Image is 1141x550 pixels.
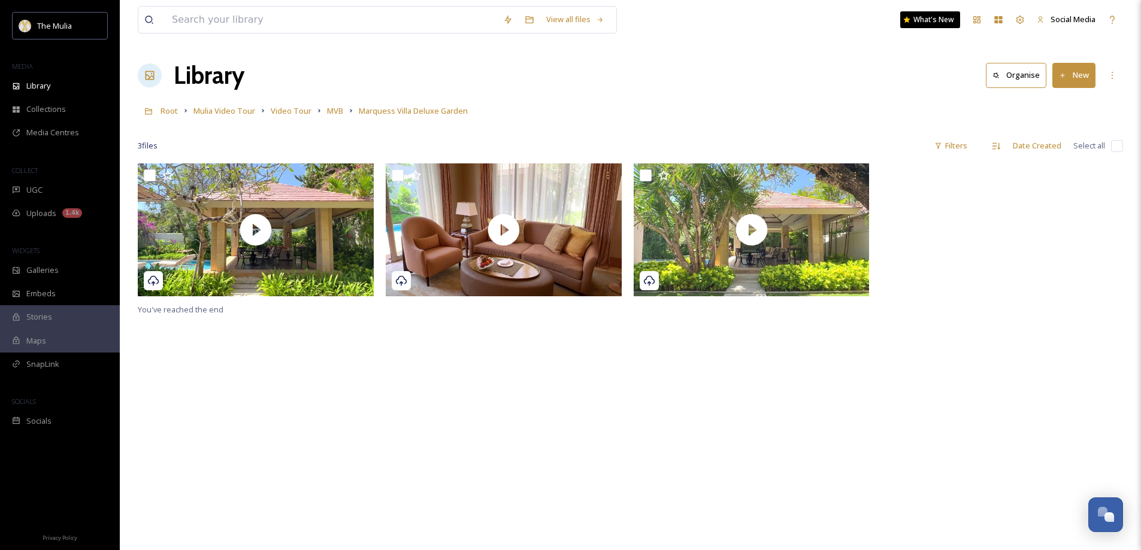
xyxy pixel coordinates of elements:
button: New [1052,63,1095,87]
span: Uploads [26,208,56,219]
span: Privacy Policy [43,534,77,542]
a: Root [161,104,178,118]
span: MEDIA [12,62,33,71]
span: Socials [26,415,52,427]
a: MVB [327,104,343,118]
span: The Mulia [37,20,72,31]
span: Social Media [1051,14,1095,25]
a: Library [174,57,244,93]
span: COLLECT [12,166,38,175]
span: MVB [327,105,343,116]
a: Privacy Policy [43,530,77,544]
img: thumbnail [634,163,870,296]
span: Library [26,80,50,92]
a: Organise [986,63,1052,87]
div: 1.4k [62,208,82,218]
span: WIDGETS [12,246,40,255]
img: mulia_logo.png [19,20,31,32]
span: Select all [1073,140,1105,151]
span: Collections [26,104,66,115]
a: Social Media [1031,8,1101,31]
span: Stories [26,311,52,323]
a: View all files [540,8,610,31]
span: Root [161,105,178,116]
a: Video Tour [271,104,311,118]
span: Video Tour [271,105,311,116]
span: You've reached the end [138,304,223,315]
span: UGC [26,184,43,196]
span: SnapLink [26,358,59,370]
a: What's New [900,11,960,28]
div: Date Created [1007,134,1067,157]
a: Marquess Villa Deluxe Garden [359,104,468,118]
span: Galleries [26,265,59,276]
button: Organise [986,63,1046,87]
span: Embeds [26,288,56,299]
img: thumbnail [138,163,374,296]
span: Maps [26,335,46,347]
span: Mulia Video Tour [193,105,255,116]
a: Mulia Video Tour [193,104,255,118]
span: Media Centres [26,127,79,138]
div: Filters [928,134,973,157]
input: Search your library [166,7,497,33]
button: Open Chat [1088,497,1123,532]
span: Marquess Villa Deluxe Garden [359,105,468,116]
span: SOCIALS [12,397,36,406]
img: thumbnail [386,163,622,296]
span: 3 file s [138,140,158,151]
